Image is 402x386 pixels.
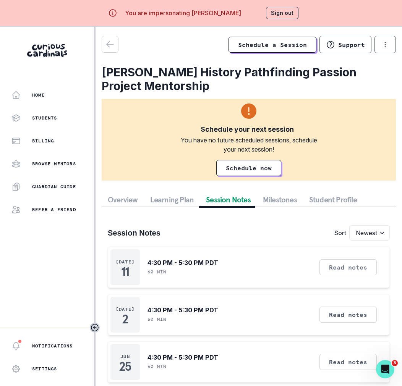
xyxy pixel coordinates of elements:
[319,259,377,275] button: Read notes
[319,36,371,53] button: Support
[32,115,57,121] p: Students
[374,36,396,53] button: options
[32,184,76,190] p: Guardian Guide
[392,360,398,366] span: 3
[32,366,57,372] p: Settings
[32,343,73,349] p: Notifications
[216,160,281,176] a: Schedule now
[338,41,365,48] p: Support
[266,7,298,19] button: Sign out
[32,92,45,98] p: Home
[148,316,166,322] p: 60 min
[116,259,135,265] p: [DATE]
[319,307,377,323] button: Read notes
[122,315,128,323] p: 2
[148,258,218,267] p: 4:30 PM - 5:30 PM PDT
[32,138,54,144] p: Billing
[119,363,131,370] p: 25
[121,268,129,276] p: 11
[257,193,303,207] button: Milestones
[201,125,294,134] div: Schedule your next session
[108,228,160,237] h3: Session Notes
[175,136,322,154] div: You have no future scheduled sessions, schedule your next session!
[32,161,76,167] p: Browse Mentors
[102,65,396,93] h2: [PERSON_NAME] History Pathfinding Passion Project Mentorship
[116,306,135,312] p: [DATE]
[376,360,394,378] iframe: Intercom live chat
[200,193,257,207] button: Session Notes
[229,37,316,53] a: Schedule a Session
[303,193,363,207] button: Student Profile
[120,354,130,360] p: Jun
[144,193,200,207] button: Learning Plan
[102,193,144,207] button: Overview
[32,207,76,213] p: Refer a friend
[148,269,166,275] p: 60 min
[148,305,218,315] p: 4:30 PM - 5:30 PM PDT
[27,44,67,57] img: Curious Cardinals Logo
[334,228,346,237] p: Sort
[90,323,100,333] button: Toggle sidebar
[148,363,166,370] p: 60 min
[319,354,377,370] button: Read notes
[125,8,241,18] p: You are impersonating [PERSON_NAME]
[148,353,218,362] p: 4:30 PM - 5:30 PM PDT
